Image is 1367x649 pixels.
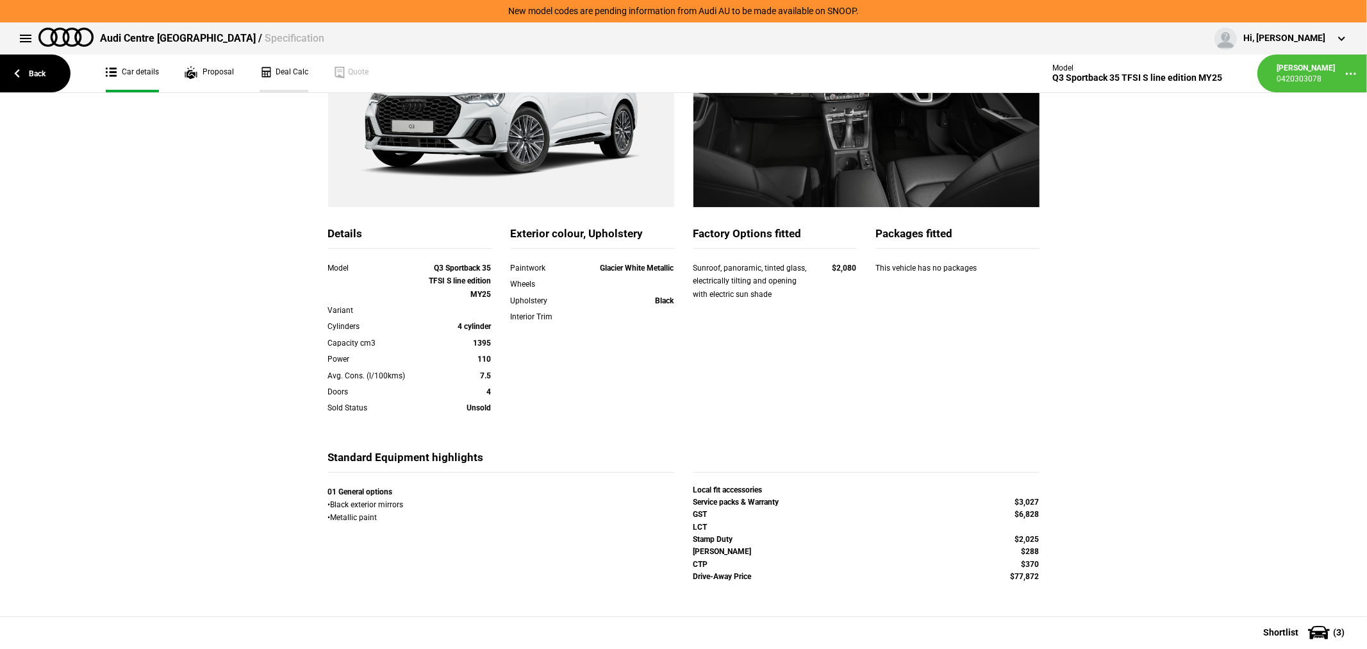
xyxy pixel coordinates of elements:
[1015,535,1040,544] strong: $2,025
[478,355,492,364] strong: 110
[328,304,426,317] div: Variant
[1015,498,1040,507] strong: $3,027
[693,485,763,494] strong: Local fit accessories
[328,226,492,249] div: Details
[467,403,492,412] strong: Unsold
[693,535,733,544] strong: Stamp Duty
[481,371,492,380] strong: 7.5
[693,226,857,249] div: Factory Options fitted
[693,572,752,581] strong: Drive-Away Price
[693,547,752,556] strong: [PERSON_NAME]
[474,339,492,348] strong: 1395
[100,31,324,46] div: Audi Centre [GEOGRAPHIC_DATA] /
[1052,63,1222,72] div: Model
[511,262,576,274] div: Paintwork
[876,262,1040,287] div: This vehicle has no packages
[833,264,857,273] strong: $2,080
[601,264,674,273] strong: Glacier White Metallic
[511,294,576,307] div: Upholstery
[328,385,426,398] div: Doors
[1277,74,1335,85] div: 0420303078
[693,498,779,507] strong: Service packs & Warranty
[511,310,576,323] div: Interior Trim
[1244,616,1367,648] button: Shortlist(3)
[429,264,492,299] strong: Q3 Sportback 35 TFSI S line edition MY25
[511,278,576,291] div: Wheels
[1333,628,1345,637] span: ( 3 )
[328,353,426,366] div: Power
[38,28,94,47] img: audi.png
[1243,32,1325,45] div: Hi, [PERSON_NAME]
[511,226,674,249] div: Exterior colour, Upholstery
[693,523,708,532] strong: LCT
[328,487,393,496] strong: 01 General options
[185,55,234,92] a: Proposal
[328,337,426,350] div: Capacity cm3
[656,296,674,305] strong: Black
[1052,72,1222,83] div: Q3 Sportback 35 TFSI S line edition MY25
[458,322,492,331] strong: 4 cylinder
[876,226,1040,249] div: Packages fitted
[487,387,492,396] strong: 4
[328,450,674,473] div: Standard Equipment highlights
[265,32,324,44] span: Specification
[1011,572,1040,581] strong: $77,872
[693,560,708,569] strong: CTP
[1277,63,1335,85] a: [PERSON_NAME]0420303078
[1335,58,1367,90] button: ...
[1015,510,1040,519] strong: $6,828
[328,485,674,525] div: • Black exterior mirrors • Metallic paint
[260,55,308,92] a: Deal Calc
[693,262,808,301] div: Sunroof, panoramic, tinted glass, electrically tilting and opening with electric sun shade
[328,320,426,333] div: Cylinders
[1022,547,1040,556] strong: $288
[1022,560,1040,569] strong: $370
[106,55,159,92] a: Car details
[1277,63,1335,74] div: [PERSON_NAME]
[1263,628,1298,637] span: Shortlist
[328,369,426,382] div: Avg. Cons. (l/100kms)
[328,401,426,414] div: Sold Status
[693,510,708,519] strong: GST
[328,262,426,274] div: Model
